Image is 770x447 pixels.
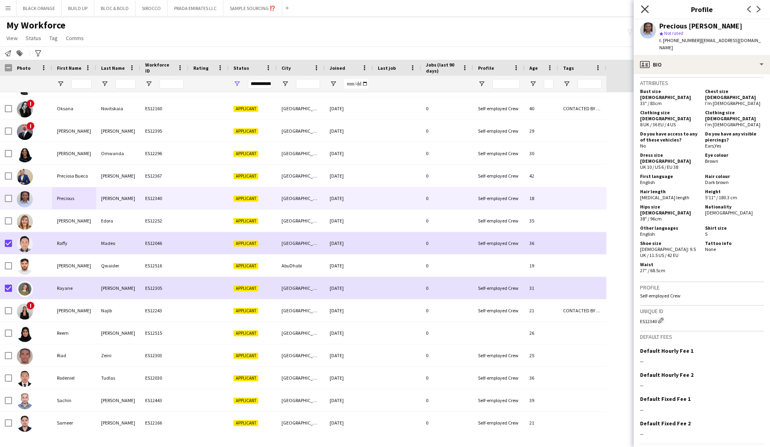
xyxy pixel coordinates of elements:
[277,120,325,142] div: [GEOGRAPHIC_DATA]
[26,99,34,107] span: !
[17,214,33,230] img: Rachelle Edora
[378,65,396,71] span: Last job
[640,109,699,121] h5: Clothing size [DEMOGRAPHIC_DATA]
[640,179,655,185] span: English
[525,187,558,209] div: 18
[282,65,291,71] span: City
[664,30,683,36] span: Not rated
[277,255,325,277] div: AbuDhabi
[640,371,693,378] h3: Default Hourly Fee 2
[525,277,558,299] div: 31
[233,151,258,157] span: Applicant
[640,307,764,315] h3: Unique ID
[277,277,325,299] div: [GEOGRAPHIC_DATA]
[640,79,764,87] h3: Attributes
[525,299,558,322] div: 21
[705,179,729,185] span: Dark brown
[233,263,258,269] span: Applicant
[640,204,699,216] h5: Hips size [DEMOGRAPHIC_DATA]
[640,143,646,149] span: No
[96,389,140,411] div: [PERSON_NAME]
[96,97,140,119] div: Novitskaia
[140,299,188,322] div: ES12243
[17,348,33,364] img: Riad Zeini
[168,0,223,16] button: PRADA EMIRATES LLC
[640,121,676,127] span: 8 UK / 36 EU / 4 US
[426,62,459,74] span: Jobs (last 90 days)
[17,416,33,432] img: Sameer Ghimire
[705,210,753,216] span: [DEMOGRAPHIC_DATA]
[6,34,18,42] span: View
[52,165,96,187] div: Preciosa Bueco
[140,97,188,119] div: ES12160
[233,241,258,247] span: Applicant
[71,79,91,89] input: First Name Filter Input
[492,79,520,89] input: Profile Filter Input
[640,430,764,437] div: --
[33,49,43,58] app-action-btn: Advanced filters
[473,367,525,389] div: Self-employed Crew
[640,231,655,237] span: English
[233,65,249,71] span: Status
[140,389,188,411] div: ES12443
[277,367,325,389] div: [GEOGRAPHIC_DATA]
[421,165,473,187] div: 0
[52,299,96,322] div: [PERSON_NAME]
[233,398,258,404] span: Applicant
[325,165,373,187] div: [DATE]
[421,232,473,254] div: 0
[473,210,525,232] div: Self-employed Crew
[140,187,188,209] div: ES12340
[57,80,64,87] button: Open Filter Menu
[140,210,188,232] div: ES12252
[233,353,258,359] span: Applicant
[277,389,325,411] div: [GEOGRAPHIC_DATA]
[16,0,62,16] button: BLACK ORANGE
[325,344,373,366] div: [DATE]
[296,79,320,89] input: City Filter Input
[17,65,30,71] span: Photo
[96,412,140,434] div: [PERSON_NAME]
[233,308,258,314] span: Applicant
[101,65,125,71] span: Last Name
[640,152,699,164] h5: Dress size [DEMOGRAPHIC_DATA]
[421,187,473,209] div: 0
[26,122,34,130] span: !
[705,231,707,237] span: S
[421,322,473,344] div: 0
[705,158,718,164] span: Brown
[52,97,96,119] div: Oksana
[473,299,525,322] div: Self-employed Crew
[233,285,258,291] span: Applicant
[421,255,473,277] div: 0
[233,330,258,336] span: Applicant
[640,347,693,354] h3: Default Hourly Fee 1
[640,261,699,267] h5: Waist
[640,88,699,100] h5: Bust size [DEMOGRAPHIC_DATA]
[421,389,473,411] div: 0
[325,120,373,142] div: [DATE]
[96,367,140,389] div: Tudlas
[640,333,764,340] h3: Default fees
[94,0,136,16] button: BLOC & BOLD
[52,389,96,411] div: Sachin
[160,79,184,89] input: Workforce ID Filter Input
[17,124,33,140] img: Omar Al Sailawi
[140,344,188,366] div: ES12303
[473,232,525,254] div: Self-employed Crew
[233,375,258,381] span: Applicant
[705,152,764,158] h5: Eye colour
[52,142,96,164] div: [PERSON_NAME]
[277,232,325,254] div: [GEOGRAPHIC_DATA]
[140,255,188,277] div: ES12516
[63,33,87,43] a: Comms
[640,284,764,291] h3: Profile
[705,121,760,127] span: I'm [DEMOGRAPHIC_DATA]
[705,246,716,252] span: None
[282,80,289,87] button: Open Filter Menu
[525,232,558,254] div: 36
[52,412,96,434] div: Sameer
[325,187,373,209] div: [DATE]
[277,97,325,119] div: [GEOGRAPHIC_DATA]
[330,80,337,87] button: Open Filter Menu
